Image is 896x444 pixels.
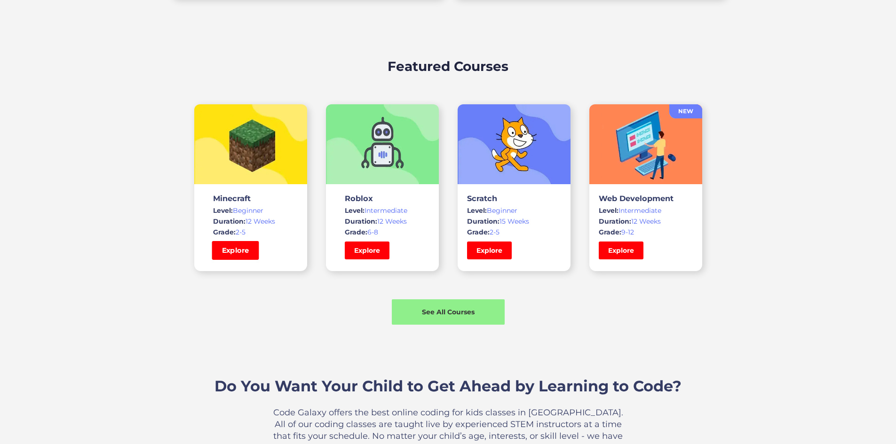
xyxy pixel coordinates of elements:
a: Explore [467,241,512,259]
div: 12 Weeks [345,217,420,226]
a: Explore [345,241,389,259]
span: : [365,228,367,236]
a: See All Courses [392,299,505,325]
span: Grade [345,228,365,236]
span: Level: [345,206,365,215]
h2: Featured Courses [388,56,508,76]
div: Beginner [213,206,288,215]
span: Duration: [345,217,377,226]
a: NEW [669,104,702,118]
div: Intermediate [345,206,420,215]
div: 15 Weeks [467,217,561,226]
div: 12 Weeks [599,217,693,226]
div: Beginner [467,206,561,215]
span: Duration: [213,217,246,226]
div: 9-12 [599,227,693,237]
a: Explore [599,241,643,259]
span: Grade: [213,228,236,236]
h3: Web Development [599,194,693,203]
span: Grade: [599,228,621,236]
div: See All Courses [392,307,505,317]
div: 12 Weeks [213,217,288,226]
div: Intermediate [599,206,693,215]
div: 2-5 [467,227,561,237]
div: NEW [669,107,702,116]
h3: Minecraft [213,194,288,203]
span: Grade: [467,228,490,236]
span: Level: [599,206,618,215]
h3: Roblox [345,194,420,203]
span: Level: [213,206,233,215]
span: Duration: [599,217,631,226]
a: Explore [212,241,259,260]
div: 2-5 [213,227,288,237]
div: 6-8 [345,227,420,237]
h3: Scratch [467,194,561,203]
span: Duration: [467,217,500,226]
span: Level: [467,206,487,215]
